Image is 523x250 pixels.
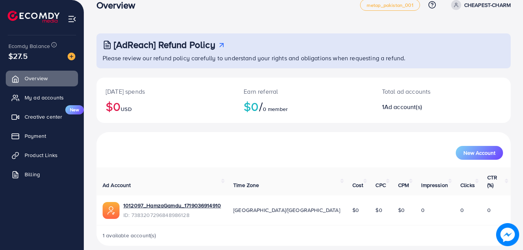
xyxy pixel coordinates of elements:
span: Ecomdy Balance [8,42,50,50]
span: 0 [421,206,425,214]
span: New Account [463,150,495,156]
span: CPM [398,181,409,189]
p: Earn referral [244,87,363,96]
span: Time Zone [233,181,259,189]
span: ID: 7383207296848986128 [123,211,221,219]
span: USD [121,105,131,113]
span: [GEOGRAPHIC_DATA]/[GEOGRAPHIC_DATA] [233,206,340,214]
span: Ad Account [103,181,131,189]
img: logo [8,11,60,23]
a: 1012097_HamzaGamdu_1719036914910 [123,202,221,209]
a: Product Links [6,147,78,163]
h3: [AdReach] Refund Policy [114,39,215,50]
span: 0 [460,206,464,214]
span: Creative center [25,113,62,121]
span: $0 [398,206,405,214]
h2: 1 [382,103,467,111]
img: menu [68,15,76,23]
span: $0 [352,206,359,214]
img: image [496,223,519,246]
p: Total ad accounts [382,87,467,96]
span: Cost [352,181,364,189]
span: Impression [421,181,448,189]
a: Creative centerNew [6,109,78,124]
span: $0 [375,206,382,214]
span: Product Links [25,151,58,159]
p: Please review our refund policy carefully to understand your rights and obligations when requesti... [103,53,506,63]
a: Billing [6,167,78,182]
span: 0 [487,206,491,214]
span: Billing [25,171,40,178]
span: metap_pakistan_001 [367,3,413,8]
span: / [259,98,263,115]
a: My ad accounts [6,90,78,105]
span: 0 member [263,105,288,113]
h2: $0 [106,99,225,114]
span: My ad accounts [25,94,64,101]
span: CTR (%) [487,174,497,189]
span: Ad account(s) [384,103,422,111]
span: Payment [25,132,46,140]
p: [DATE] spends [106,87,225,96]
span: Clicks [460,181,475,189]
a: Payment [6,128,78,144]
span: 1 available account(s) [103,232,156,239]
button: New Account [456,146,503,160]
h2: $0 [244,99,363,114]
span: $27.5 [8,50,28,61]
img: ic-ads-acc.e4c84228.svg [103,202,120,219]
p: CHEAPEST-CHARM [464,0,511,10]
span: New [65,105,84,114]
img: image [68,53,75,60]
a: Overview [6,71,78,86]
span: Overview [25,75,48,82]
span: CPC [375,181,385,189]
